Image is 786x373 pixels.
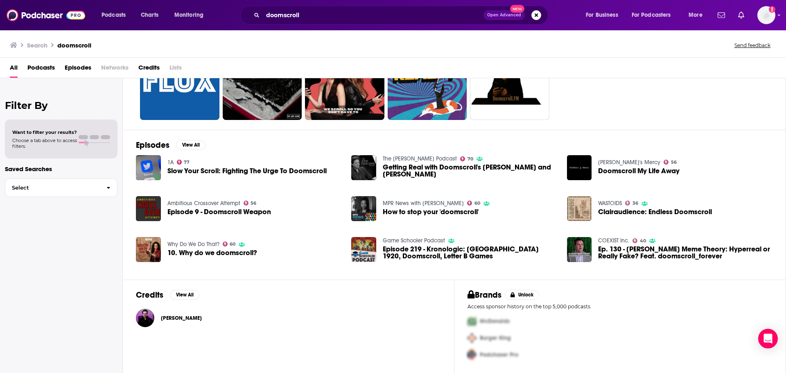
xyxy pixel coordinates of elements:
a: Ep. 130 - JD Vance Meme Theory: Hyperreal or Really Fake? Feat. doomscroll_forever [567,237,592,262]
button: View All [176,140,206,150]
img: Joshua Citarella [136,309,154,327]
a: Credits [138,61,160,78]
span: Getting Real with Doomscroll's [PERSON_NAME] and [PERSON_NAME] [383,164,557,178]
span: Choose a tab above to access filters. [12,138,77,149]
a: 40 [632,238,646,243]
a: COEXIST Inc. [598,237,629,244]
h2: Brands [468,290,501,300]
button: open menu [683,9,713,22]
a: 38 [305,41,384,120]
a: Game Schooler Podcast [383,237,445,244]
button: Send feedback [732,42,773,49]
a: 4 [553,41,632,120]
span: 40 [640,239,646,243]
a: Episode 9 - Doomscroll Weapon [167,208,271,215]
button: open menu [626,9,683,22]
a: Krishna's Mercy [598,159,660,166]
img: User Profile [757,6,775,24]
span: 36 [632,201,638,205]
span: 70 [468,157,473,161]
img: Podchaser - Follow, Share and Rate Podcasts [7,7,85,23]
a: Joshua Citarella [161,315,202,321]
span: Episode 219 - Kronologic: [GEOGRAPHIC_DATA] 1920, Doomscroll, Letter B Games [383,246,557,260]
button: Show profile menu [757,6,775,24]
a: MPR News with Angela Davis [383,200,464,207]
input: Search podcasts, credits, & more... [263,9,483,22]
button: Joshua CitarellaJoshua Citarella [136,305,441,331]
a: Clairaudience: Endless Doomscroll [598,208,712,215]
a: 36 [625,201,638,206]
a: Charts [136,9,163,22]
a: Ep. 130 - JD Vance Meme Theory: Hyperreal or Really Fake? Feat. doomscroll_forever [598,246,772,260]
img: Slow Your Scroll: Fighting The Urge To Doomscroll [136,155,161,180]
button: open menu [96,9,136,22]
span: 77 [184,161,190,164]
span: McDonalds [480,318,510,325]
img: Doomscroll My Life Away [567,155,592,180]
button: View All [170,290,199,300]
img: First Pro Logo [464,313,480,330]
h2: Credits [136,290,163,300]
span: 60 [230,242,235,246]
a: Doomscroll My Life Away [598,167,680,174]
span: [PERSON_NAME] [161,315,202,321]
span: Want to filter your results? [12,129,77,135]
img: Second Pro Logo [464,330,480,346]
a: Show notifications dropdown [714,8,728,22]
span: Logged in as hannah.bishop [757,6,775,24]
h2: Episodes [136,140,169,150]
button: open menu [169,9,214,22]
span: Monitoring [174,9,203,21]
a: Why Do We Do That? [167,241,219,248]
p: Access sponsor history on the top 5,000 podcasts. [468,303,772,310]
a: How to stop your 'doomscroll' [383,208,479,215]
span: Podcasts [102,9,126,21]
a: 70 [460,156,473,161]
img: Episode 219 - Kronologic: Paris 1920, Doomscroll, Letter B Games [351,237,376,262]
a: 10. Why do we doomscroll? [167,249,257,256]
a: 77 [177,160,190,165]
button: Select [5,179,117,197]
div: Open Intercom Messenger [758,329,778,348]
a: Show notifications dropdown [735,8,748,22]
a: 1A [167,159,174,166]
span: More [689,9,702,21]
a: Episodes [65,61,91,78]
a: EpisodesView All [136,140,206,150]
a: Ambitious Crossover Attempt [167,200,240,207]
span: New [510,5,525,13]
h2: Filter By [5,99,117,111]
a: Slow Your Scroll: Fighting The Urge To Doomscroll [167,167,327,174]
a: Getting Real with Doomscroll's Lisa Curry and Matthew Sheffield [383,164,557,178]
a: All [10,61,18,78]
img: 10. Why do we doomscroll? [136,237,161,262]
span: 56 [671,161,677,164]
a: The John Fugelsang Podcast [383,155,457,162]
a: Podcasts [27,61,55,78]
a: 60 [223,242,236,246]
span: Open Advanced [487,13,521,17]
span: For Podcasters [632,9,671,21]
span: Podchaser Pro [480,351,518,358]
a: 56 [664,160,677,165]
button: open menu [580,9,628,22]
img: Episode 9 - Doomscroll Weapon [136,196,161,221]
a: Clairaudience: Endless Doomscroll [567,196,592,221]
span: 56 [251,201,256,205]
span: Select [5,185,100,190]
a: WASTOIDS [598,200,622,207]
